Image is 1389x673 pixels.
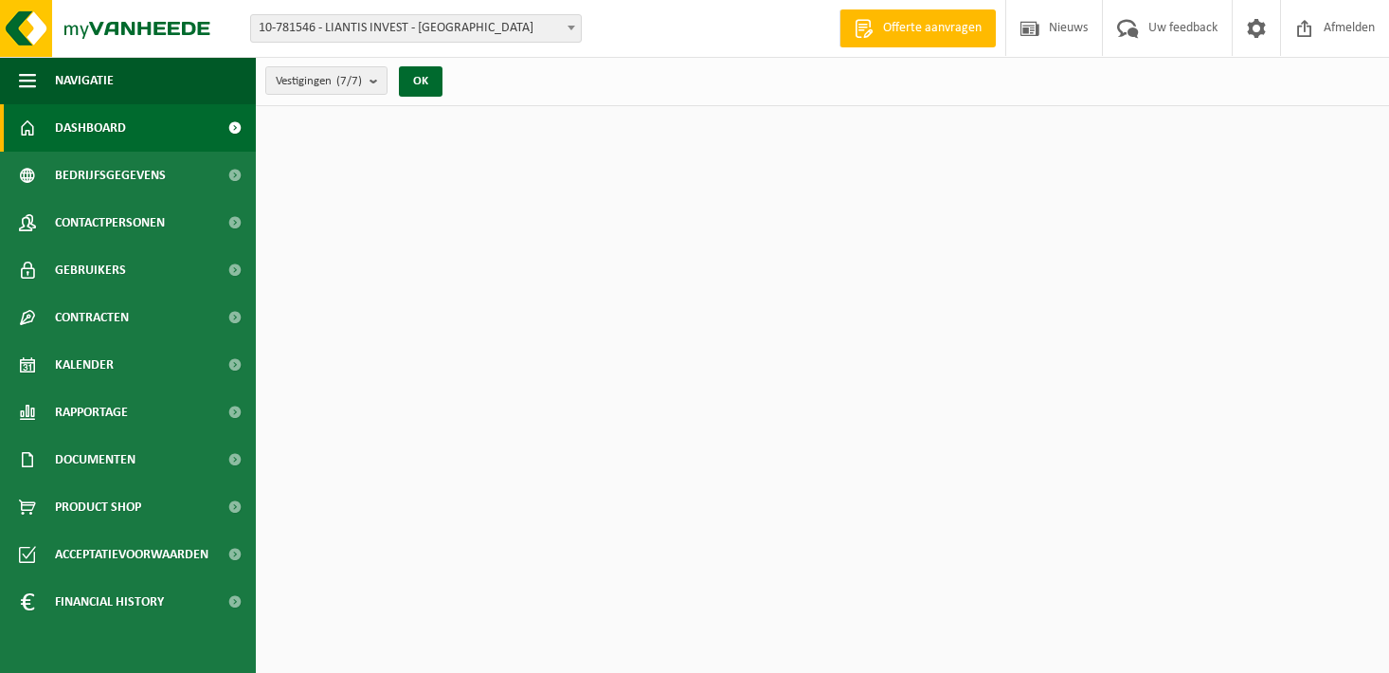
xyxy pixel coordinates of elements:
span: Kalender [55,341,114,389]
a: Offerte aanvragen [839,9,996,47]
count: (7/7) [336,75,362,87]
button: Vestigingen(7/7) [265,66,388,95]
span: 10-781546 - LIANTIS INVEST - BRUGGE [251,15,581,42]
span: Contactpersonen [55,199,165,246]
span: Bedrijfsgegevens [55,152,166,199]
button: OK [399,66,442,97]
span: Documenten [55,436,135,483]
span: Contracten [55,294,129,341]
span: 10-781546 - LIANTIS INVEST - BRUGGE [250,14,582,43]
span: Financial History [55,578,164,626]
span: Rapportage [55,389,128,436]
span: Vestigingen [276,67,362,96]
span: Dashboard [55,104,126,152]
span: Product Shop [55,483,141,531]
span: Navigatie [55,57,114,104]
span: Acceptatievoorwaarden [55,531,208,578]
span: Offerte aanvragen [878,19,986,38]
span: Gebruikers [55,246,126,294]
